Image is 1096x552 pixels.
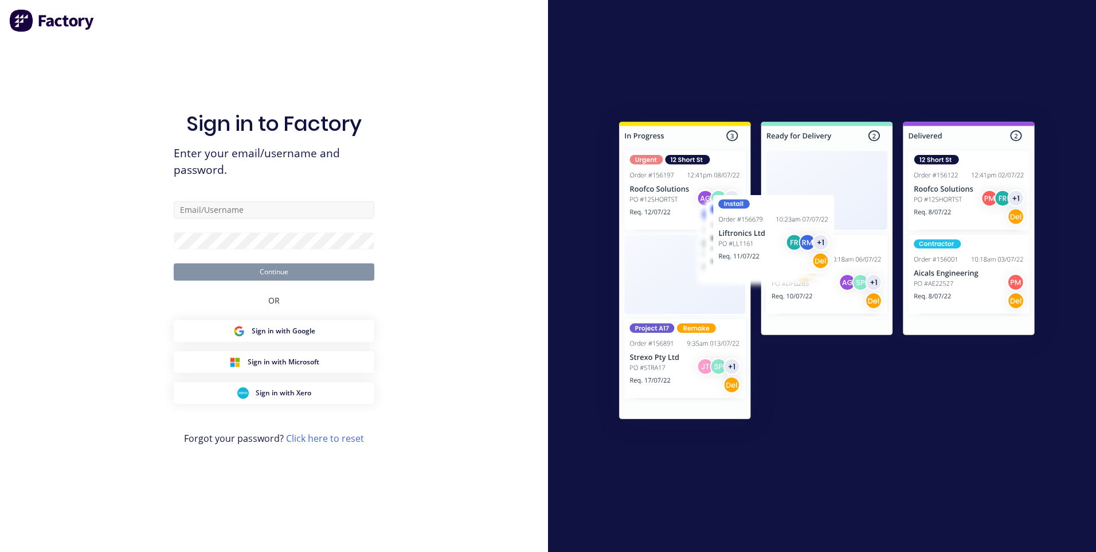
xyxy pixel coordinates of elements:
span: Enter your email/username and password. [174,145,374,178]
button: Continue [174,263,374,281]
img: Google Sign in [233,325,245,337]
img: Microsoft Sign in [229,356,241,368]
button: Google Sign inSign in with Google [174,320,374,342]
span: Sign in with Google [252,326,315,336]
input: Email/Username [174,201,374,219]
a: Click here to reset [286,432,364,445]
h1: Sign in to Factory [186,111,362,136]
span: Forgot your password? [184,432,364,445]
img: Sign in [594,99,1060,446]
img: Xero Sign in [237,387,249,399]
span: Sign in with Microsoft [248,357,319,367]
button: Microsoft Sign inSign in with Microsoft [174,351,374,373]
img: Factory [9,9,95,32]
div: OR [268,281,280,320]
button: Xero Sign inSign in with Xero [174,382,374,404]
span: Sign in with Xero [256,388,311,398]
